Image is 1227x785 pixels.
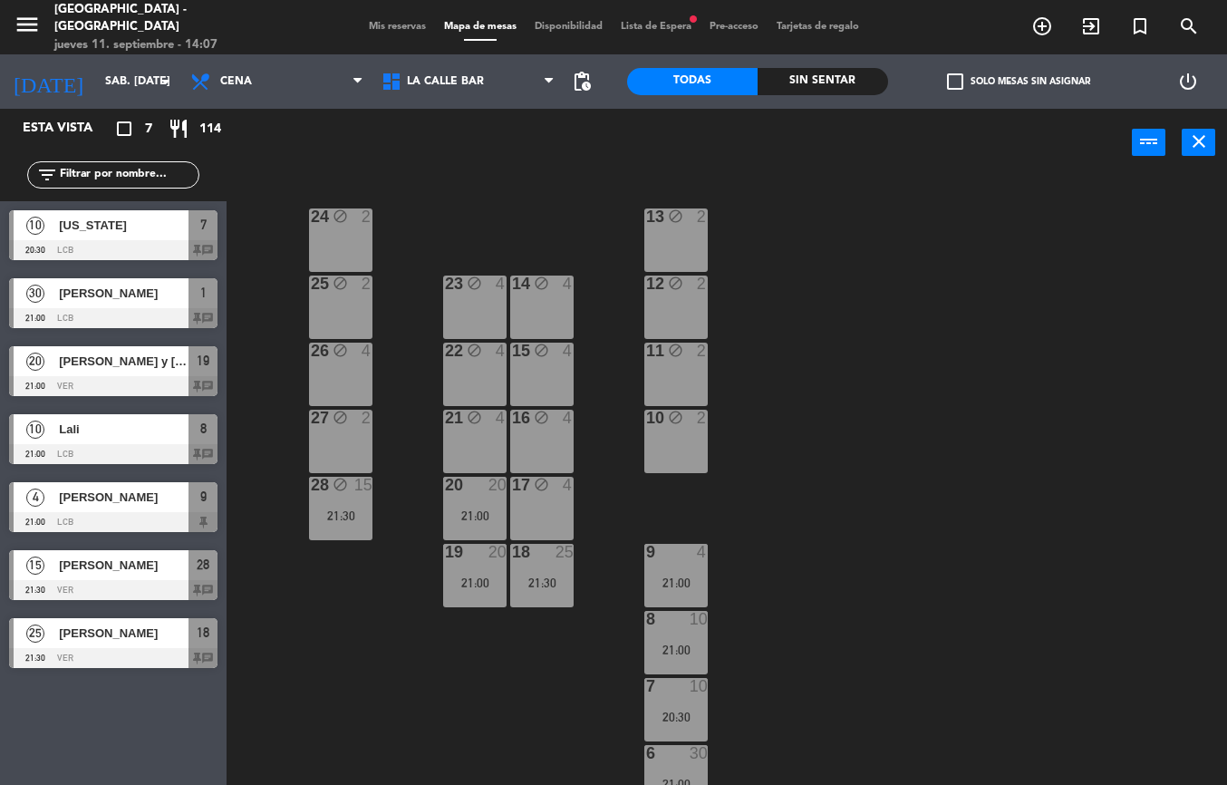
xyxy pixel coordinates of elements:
[496,410,507,426] div: 4
[496,343,507,359] div: 4
[496,276,507,292] div: 4
[333,410,348,425] i: block
[333,477,348,492] i: block
[145,119,152,140] span: 7
[59,352,188,371] span: [PERSON_NAME] y [PERSON_NAME]
[168,118,189,140] i: restaurant
[58,165,198,185] input: Filtrar por nombre...
[534,276,549,291] i: block
[668,208,683,224] i: block
[220,75,252,88] span: Cena
[646,276,647,292] div: 12
[646,208,647,225] div: 13
[200,214,207,236] span: 7
[467,410,482,425] i: block
[1188,131,1210,152] i: close
[36,164,58,186] i: filter_list
[311,208,312,225] div: 24
[697,208,708,225] div: 2
[1129,15,1151,37] i: turned_in_not
[26,217,44,235] span: 10
[54,1,294,36] div: [GEOGRAPHIC_DATA] - [GEOGRAPHIC_DATA]
[26,625,44,643] span: 25
[445,410,446,426] div: 21
[697,276,708,292] div: 2
[197,622,209,644] span: 18
[646,410,647,426] div: 10
[59,556,188,575] span: [PERSON_NAME]
[155,71,177,92] i: arrow_drop_down
[768,22,868,32] span: Tarjetas de regalo
[646,611,647,627] div: 8
[1138,131,1160,152] i: power_input
[534,477,549,492] i: block
[362,208,372,225] div: 2
[311,477,312,493] div: 28
[668,410,683,425] i: block
[690,611,708,627] div: 10
[200,282,207,304] span: 1
[690,678,708,694] div: 10
[59,420,188,439] span: Lali
[534,410,549,425] i: block
[333,276,348,291] i: block
[333,208,348,224] i: block
[1080,15,1102,37] i: exit_to_app
[360,22,435,32] span: Mis reservas
[311,343,312,359] div: 26
[443,577,507,589] div: 21:00
[512,544,513,560] div: 18
[563,477,574,493] div: 4
[646,343,647,359] div: 11
[1132,129,1165,156] button: power_input
[443,509,507,522] div: 21:00
[200,418,207,440] span: 8
[697,544,708,560] div: 4
[947,73,963,90] span: check_box_outline_blank
[113,118,135,140] i: crop_square
[199,119,221,140] span: 114
[571,71,593,92] span: pending_actions
[54,36,294,54] div: jueves 11. septiembre - 14:07
[668,276,683,291] i: block
[362,343,372,359] div: 4
[697,343,708,359] div: 2
[1178,15,1200,37] i: search
[59,284,188,303] span: [PERSON_NAME]
[534,343,549,358] i: block
[26,353,44,371] span: 20
[311,276,312,292] div: 25
[200,486,207,508] span: 9
[26,285,44,303] span: 30
[563,410,574,426] div: 4
[9,118,130,140] div: Esta vista
[354,477,372,493] div: 15
[197,350,209,372] span: 19
[688,14,699,24] span: fiber_manual_record
[644,577,708,589] div: 21:00
[59,216,188,235] span: [US_STATE]
[947,73,1090,90] label: Solo mesas sin asignar
[612,22,700,32] span: Lista de Espera
[510,577,574,589] div: 21:30
[311,410,312,426] div: 27
[467,343,482,358] i: block
[646,544,647,560] div: 9
[14,11,41,38] i: menu
[512,276,513,292] div: 14
[407,75,484,88] span: La Calle Bar
[644,711,708,723] div: 20:30
[1182,129,1215,156] button: close
[309,509,372,522] div: 21:30
[445,276,446,292] div: 23
[690,745,708,761] div: 30
[1177,71,1199,92] i: power_settings_new
[1031,15,1053,37] i: add_circle_outline
[445,343,446,359] div: 22
[526,22,612,32] span: Disponibilidad
[26,421,44,439] span: 10
[197,554,209,576] span: 28
[362,276,372,292] div: 2
[445,477,446,493] div: 20
[488,477,507,493] div: 20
